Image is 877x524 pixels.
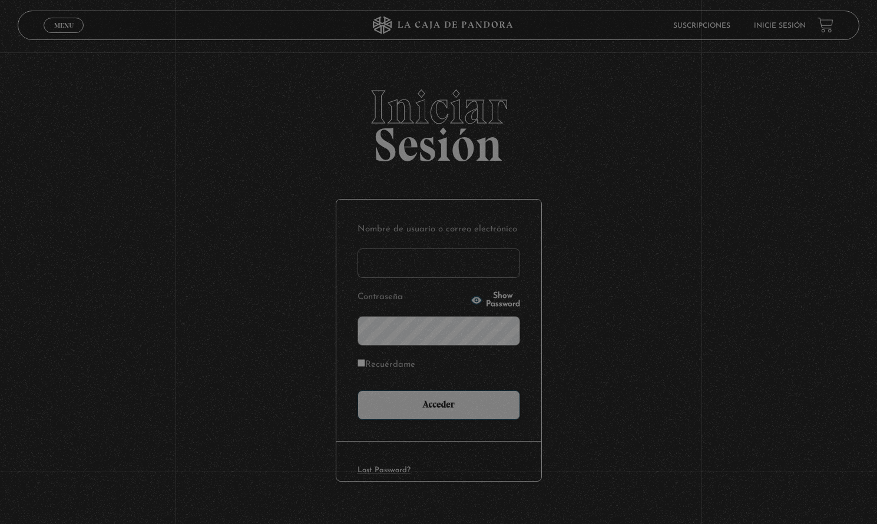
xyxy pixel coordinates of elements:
[818,17,833,33] a: View your shopping cart
[358,356,415,374] label: Recuérdame
[18,84,859,159] h2: Sesión
[358,466,411,474] a: Lost Password?
[358,359,365,367] input: Recuérdame
[471,292,520,309] button: Show Password
[754,22,806,29] a: Inicie sesión
[54,22,74,29] span: Menu
[358,288,467,307] label: Contraseña
[486,292,520,309] span: Show Password
[50,32,78,40] span: Cerrar
[358,390,520,420] input: Acceder
[18,84,859,131] span: Iniciar
[358,221,520,239] label: Nombre de usuario o correo electrónico
[673,22,730,29] a: Suscripciones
